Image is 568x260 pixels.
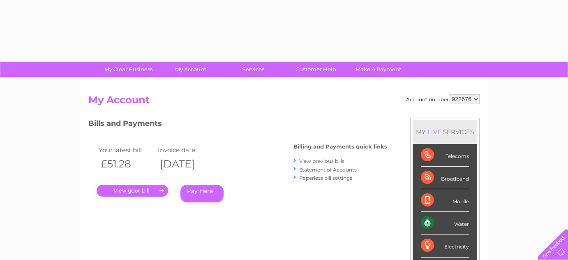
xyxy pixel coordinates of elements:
[421,212,469,234] div: Water
[299,175,352,181] a: Paperless bill settings
[299,167,357,173] a: Statement of Accounts
[406,94,480,104] div: Account number
[88,94,480,110] h2: My Account
[156,144,215,156] td: Invoice date
[157,62,225,77] a: My Account
[282,62,350,77] a: Customer Help
[88,118,387,132] h3: Bills and Payments
[97,144,156,156] td: Your latest bill
[180,185,224,202] a: Pay Here
[95,62,162,77] a: My Clear Business
[97,156,156,172] th: £51.28
[97,185,168,197] a: .
[421,144,469,167] div: Telecoms
[421,167,469,189] div: Broadband
[156,156,215,172] th: [DATE]
[426,128,443,136] div: LIVE
[299,158,344,164] a: View previous bills
[413,120,477,144] div: MY SERVICES
[421,234,469,257] div: Electricity
[293,144,387,150] h4: Billing and Payments quick links
[421,189,469,212] div: Mobile
[344,62,412,77] a: Make A Payment
[219,62,287,77] a: Services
